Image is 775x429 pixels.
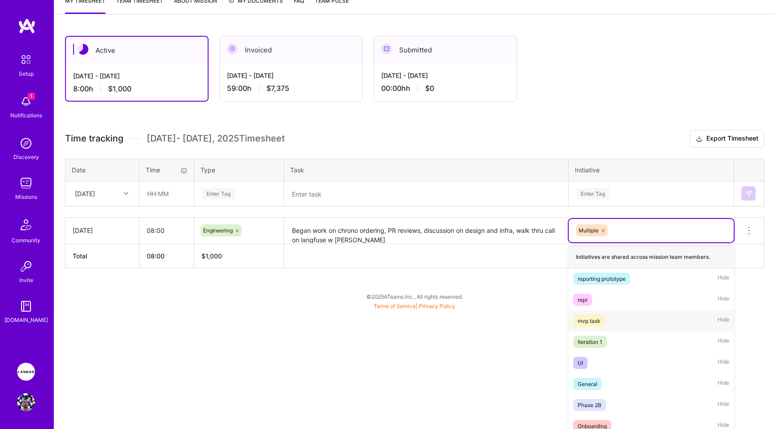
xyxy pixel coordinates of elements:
span: Hide [718,336,729,348]
th: Date [65,159,139,181]
img: User Avatar [17,393,35,411]
div: © 2025 ATeams Inc., All rights reserved. [54,285,775,308]
img: Invoiced [227,43,238,54]
img: logo [18,18,36,34]
div: Initiatives are shared across mission team members. [569,246,734,268]
div: Iteration 1 [578,337,602,347]
div: General [578,379,597,389]
th: 08:00 [139,244,194,268]
i: icon Download [696,134,703,144]
a: User Avatar [15,393,37,411]
div: 8:00 h [73,84,200,94]
span: Engineering [203,227,233,234]
span: Hide [718,273,729,285]
span: $1,000 [108,84,131,94]
span: $ 1,000 [201,252,222,260]
button: Export Timesheet [690,130,764,148]
div: Initiative [575,165,727,175]
div: Setup [19,69,34,78]
div: 00:00h h [381,84,509,93]
img: Community [15,214,37,236]
img: guide book [17,297,35,315]
th: Task [284,159,569,181]
span: $0 [425,84,434,93]
span: [DATE] - [DATE] , 2025 Timesheet [147,133,285,144]
textarea: Began work on chrono ordering, PR reviews, discussion on design and infra, walk thru call on lang... [285,219,567,243]
span: Hide [718,357,729,369]
div: reporting prototype [578,274,626,283]
div: Active [66,37,208,64]
img: Submitted [381,43,392,54]
div: Invoiced [220,36,362,64]
div: [DATE] - [DATE] [73,71,200,81]
span: Hide [718,378,729,390]
div: Phase 2B [578,400,601,410]
span: Hide [718,315,729,327]
img: Invite [17,257,35,275]
div: Time [146,165,187,175]
div: Community [12,236,40,245]
div: Discovery [13,152,39,162]
input: HH:MM [140,182,193,206]
th: Type [194,159,284,181]
span: | [374,303,455,309]
div: Submitted [374,36,517,64]
span: Multiple [579,227,599,234]
div: 59:00 h [227,84,355,93]
img: bell [17,93,35,111]
img: Active [78,44,88,55]
img: discovery [17,134,35,152]
span: Hide [718,399,729,411]
div: [DATE] - [DATE] [227,71,355,80]
div: [DATE] [73,226,132,235]
img: teamwork [17,174,35,192]
input: HH:MM [139,219,194,242]
span: Hide [718,294,729,306]
div: [DATE] [75,189,95,198]
span: Time tracking [65,133,123,144]
img: setup [17,50,35,69]
a: Privacy Policy [419,303,455,309]
span: 1 [28,93,35,100]
a: Langan: AI-Copilot for Environmental Site Assessment [15,363,37,381]
div: [DATE] - [DATE] [381,71,509,80]
img: Submit [745,190,752,197]
div: Enter Tag [202,187,235,201]
th: Total [65,244,139,268]
img: Langan: AI-Copilot for Environmental Site Assessment [17,363,35,381]
div: Missions [15,192,37,202]
a: Terms of Service [374,303,416,309]
span: $7,375 [266,84,289,93]
div: repr [578,295,588,305]
div: Notifications [10,111,42,120]
div: Invite [19,275,33,285]
i: icon Chevron [124,191,128,196]
div: mvp task [578,316,601,326]
div: [DOMAIN_NAME] [4,315,48,325]
div: Enter Tag [576,187,610,201]
div: UI [578,358,583,368]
